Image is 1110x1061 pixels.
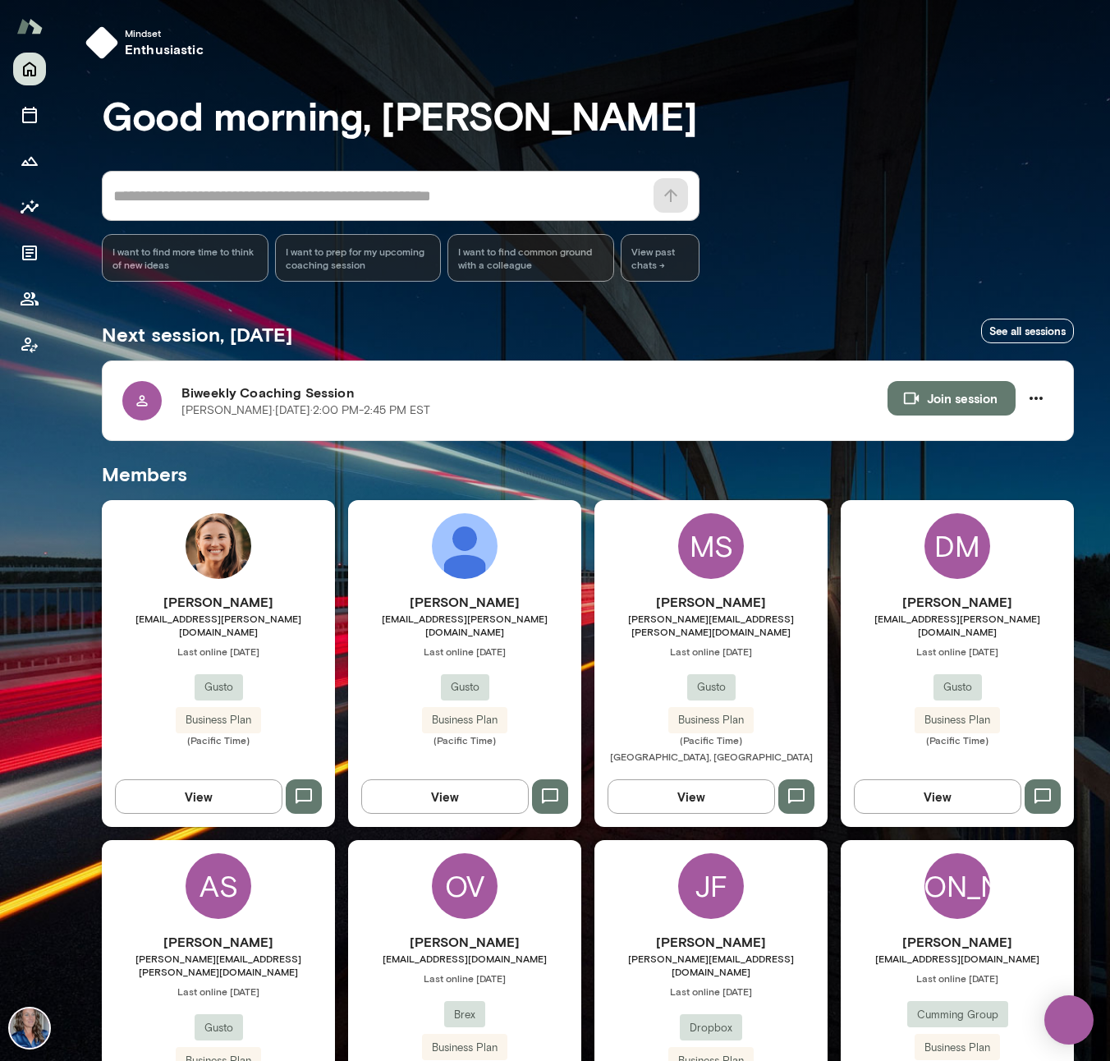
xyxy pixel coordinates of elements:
[432,853,498,919] div: OV
[981,319,1074,344] a: See all sessions
[687,679,736,696] span: Gusto
[933,679,982,696] span: Gusto
[13,53,46,85] button: Home
[841,952,1074,965] span: [EMAIL_ADDRESS][DOMAIN_NAME]
[13,328,46,361] button: Client app
[13,99,46,131] button: Sessions
[102,612,335,638] span: [EMAIL_ADDRESS][PERSON_NAME][DOMAIN_NAME]
[13,282,46,315] button: Members
[608,779,775,814] button: View
[924,513,990,579] div: DM
[348,592,581,612] h6: [PERSON_NAME]
[422,712,507,728] span: Business Plan
[10,1008,49,1048] img: Nicole Menkhoff
[16,11,43,42] img: Mento
[621,234,699,282] span: View past chats ->
[841,612,1074,638] span: [EMAIL_ADDRESS][PERSON_NAME][DOMAIN_NAME]
[195,1020,243,1036] span: Gusto
[907,1007,1008,1023] span: Cumming Group
[594,952,828,978] span: [PERSON_NAME][EMAIL_ADDRESS][DOMAIN_NAME]
[112,245,258,271] span: I want to find more time to think of new ideas
[102,321,292,347] h5: Next session, [DATE]
[186,513,251,579] img: Izzy Rogner
[361,779,529,814] button: View
[181,402,430,419] p: [PERSON_NAME] · [DATE] · 2:00 PM-2:45 PM EST
[841,932,1074,952] h6: [PERSON_NAME]
[115,779,282,814] button: View
[668,712,754,728] span: Business Plan
[678,513,744,579] div: MS
[348,952,581,965] span: [EMAIL_ADDRESS][DOMAIN_NAME]
[594,592,828,612] h6: [PERSON_NAME]
[102,592,335,612] h6: [PERSON_NAME]
[841,733,1074,746] span: (Pacific Time)
[102,645,335,658] span: Last online [DATE]
[447,234,614,282] div: I want to find common ground with a colleague
[458,245,603,271] span: I want to find common ground with a colleague
[348,971,581,985] span: Last online [DATE]
[79,20,217,66] button: Mindsetenthusiastic
[13,191,46,223] button: Insights
[594,932,828,952] h6: [PERSON_NAME]
[286,245,431,271] span: I want to prep for my upcoming coaching session
[422,1040,507,1056] span: Business Plan
[102,234,268,282] div: I want to find more time to think of new ideas
[13,237,46,269] button: Documents
[275,234,442,282] div: I want to prep for my upcoming coaching session
[888,381,1016,416] button: Join session
[186,853,251,919] div: AS
[125,26,204,39] span: Mindset
[85,26,118,59] img: mindset
[125,39,204,59] h6: enthusiastic
[841,592,1074,612] h6: [PERSON_NAME]
[348,733,581,746] span: (Pacific Time)
[102,733,335,746] span: (Pacific Time)
[348,612,581,638] span: [EMAIL_ADDRESS][PERSON_NAME][DOMAIN_NAME]
[854,779,1021,814] button: View
[102,932,335,952] h6: [PERSON_NAME]
[680,1020,742,1036] span: Dropbox
[13,145,46,177] button: Growth Plan
[102,985,335,998] span: Last online [DATE]
[841,645,1074,658] span: Last online [DATE]
[594,985,828,998] span: Last online [DATE]
[594,612,828,638] span: [PERSON_NAME][EMAIL_ADDRESS][PERSON_NAME][DOMAIN_NAME]
[176,712,261,728] span: Business Plan
[594,733,828,746] span: (Pacific Time)
[348,932,581,952] h6: [PERSON_NAME]
[444,1007,485,1023] span: Brex
[594,645,828,658] span: Last online [DATE]
[102,92,1074,138] h3: Good morning, [PERSON_NAME]
[610,751,813,762] span: [GEOGRAPHIC_DATA], [GEOGRAPHIC_DATA]
[441,679,489,696] span: Gusto
[181,383,888,402] h6: Biweekly Coaching Session
[924,853,990,919] div: [PERSON_NAME]
[915,1040,1000,1056] span: Business Plan
[102,461,1074,487] h5: Members
[915,712,1000,728] span: Business Plan
[195,679,243,696] span: Gusto
[348,645,581,658] span: Last online [DATE]
[102,952,335,978] span: [PERSON_NAME][EMAIL_ADDRESS][PERSON_NAME][DOMAIN_NAME]
[841,971,1074,985] span: Last online [DATE]
[678,853,744,919] div: JF
[432,513,498,579] img: Aoife Duffy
